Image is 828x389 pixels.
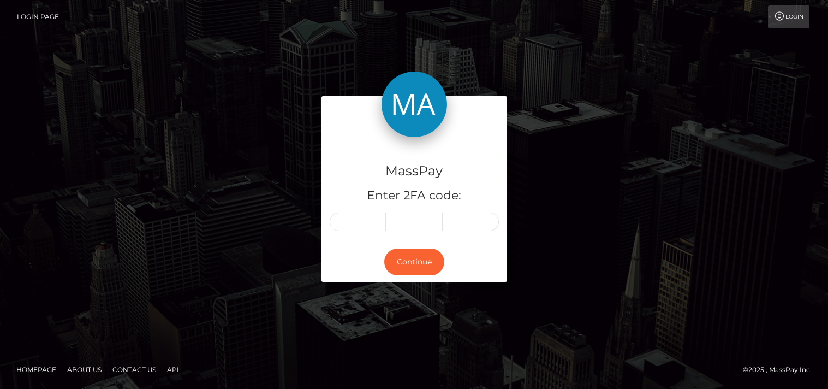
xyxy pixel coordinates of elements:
[330,187,499,204] h5: Enter 2FA code:
[330,162,499,181] h4: MassPay
[12,361,61,378] a: Homepage
[63,361,106,378] a: About Us
[17,5,59,28] a: Login Page
[768,5,809,28] a: Login
[743,364,820,376] div: © 2025 , MassPay Inc.
[163,361,183,378] a: API
[108,361,160,378] a: Contact Us
[382,72,447,137] img: MassPay
[384,249,444,275] button: Continue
